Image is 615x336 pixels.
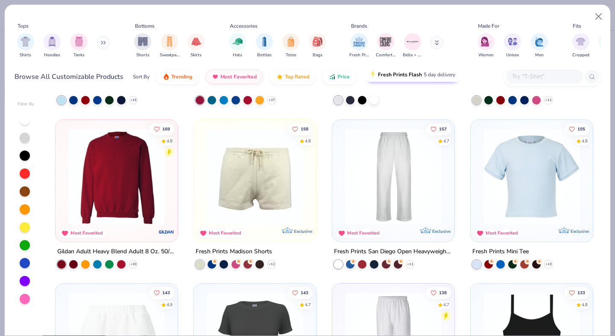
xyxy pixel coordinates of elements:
div: 4.8 [305,138,311,144]
span: Comfort Colors [376,52,395,58]
div: filter for Shorts [134,33,151,58]
span: + 10 [545,261,551,266]
span: 157 [439,127,447,131]
div: Fresh Prints Madison Shorts [196,246,272,257]
button: filter button [134,33,151,58]
button: filter button [572,33,589,58]
div: Filter By [18,101,35,107]
button: filter button [349,33,369,58]
button: filter button [504,33,521,58]
span: Price [337,73,350,80]
img: Shorts Image [138,37,148,46]
img: df5250ff-6f61-4206-a12c-24931b20f13c [341,128,446,224]
span: + 30 [130,261,137,266]
span: 143 [301,291,308,295]
img: Cropped Image [576,37,586,46]
button: filter button [160,33,179,58]
img: most_fav.gif [212,73,219,80]
img: Bottles Image [260,37,269,46]
span: Trending [171,73,192,80]
span: Skirts [190,52,202,58]
img: Men Image [535,37,544,46]
button: Like [565,287,589,299]
span: Bella + Canvas [403,52,422,58]
span: Exclusive [432,228,451,234]
div: filter for Tanks [70,33,88,58]
img: Hats Image [233,37,243,46]
span: Tanks [73,52,85,58]
div: filter for Bags [309,33,326,58]
div: filter for Cropped [572,33,589,58]
img: Gildan logo [158,223,175,240]
button: Close [591,9,607,25]
div: Fresh Prints San Diego Open Heavyweight Sweatpants [334,246,453,257]
img: dcfe7741-dfbe-4acc-ad9a-3b0f92b71621 [479,128,584,224]
span: Totes [286,52,296,58]
span: Fresh Prints [349,52,369,58]
button: Like [426,287,451,299]
div: filter for Bottles [256,33,273,58]
div: 4.9 [167,302,173,308]
img: Fresh Prints Image [353,35,366,48]
div: filter for Men [531,33,548,58]
span: + 16 [130,97,137,102]
div: 4.8 [167,138,173,144]
span: Bags [313,52,322,58]
div: Made For [478,22,499,30]
span: Hats [233,52,242,58]
span: 5 day delivery [424,70,455,80]
button: Like [150,287,175,299]
span: + 11 [545,97,551,102]
div: Tops [18,22,29,30]
img: Comfort Colors Image [379,35,392,48]
div: filter for Bella + Canvas [403,33,422,58]
span: 143 [163,291,170,295]
div: 4.7 [443,138,449,144]
span: Exclusive [294,228,312,234]
div: filter for Hoodies [44,33,61,58]
div: filter for Sweatpants [160,33,179,58]
span: Bottles [257,52,272,58]
img: trending.gif [163,73,170,80]
button: filter button [309,33,326,58]
span: Cropped [572,52,589,58]
img: c7b025ed-4e20-46ac-9c52-55bc1f9f47df [64,128,169,224]
button: filter button [187,33,205,58]
div: filter for Comfort Colors [376,33,395,58]
div: Accessories [230,22,258,30]
button: filter button [256,33,273,58]
div: Fits [573,22,581,30]
span: Fresh Prints Flash [378,71,422,78]
span: Top Rated [285,73,309,80]
button: Like [565,123,589,135]
img: Unisex Image [508,37,518,46]
button: filter button [376,33,395,58]
div: filter for Unisex [504,33,521,58]
button: filter button [70,33,88,58]
button: filter button [477,33,495,58]
span: Shirts [20,52,31,58]
button: Fresh Prints Flash5 day delivery [363,67,462,82]
div: Sort By [133,73,149,81]
button: Most Favorited [205,70,263,84]
img: Shirts Image [20,37,30,46]
div: 4.7 [443,302,449,308]
button: Trending [156,70,199,84]
span: Men [535,52,544,58]
button: Like [288,123,313,135]
span: 133 [577,291,585,295]
div: filter for Hats [229,33,246,58]
span: Women [478,52,494,58]
span: + 11 [407,261,413,266]
span: 169 [163,127,170,131]
button: Like [288,287,313,299]
input: Try "T-Shirt" [511,72,577,81]
img: Bella + Canvas Image [406,35,419,48]
img: Hoodies Image [47,37,57,46]
span: Sweatpants [160,52,179,58]
div: Gildan Adult Heavy Blend Adult 8 Oz. 50/50 Fleece Crew [57,246,176,257]
img: Totes Image [286,37,296,46]
img: flash.gif [369,71,376,78]
button: filter button [229,33,246,58]
div: Bottoms [135,22,155,30]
